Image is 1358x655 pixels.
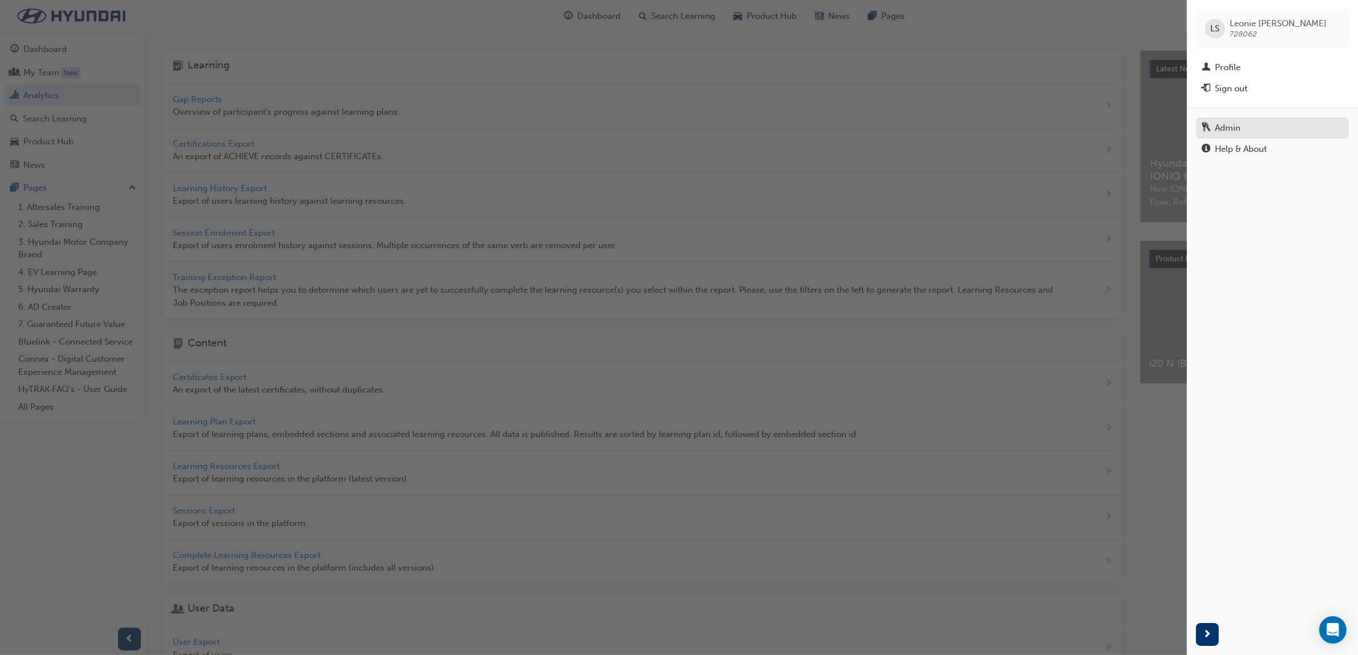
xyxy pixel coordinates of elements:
[1196,57,1349,78] a: Profile
[1202,144,1210,155] span: info-icon
[1319,616,1347,644] div: Open Intercom Messenger
[1215,82,1247,95] div: Sign out
[1196,78,1349,99] button: Sign out
[1203,628,1212,642] span: next-icon
[1202,63,1210,73] span: man-icon
[1196,118,1349,139] a: Admin
[1215,61,1241,74] div: Profile
[1196,139,1349,160] a: Help & About
[1202,84,1210,94] span: exit-icon
[1230,18,1327,29] span: Leonie [PERSON_NAME]
[1211,22,1220,35] span: LS
[1215,143,1267,156] div: Help & About
[1202,123,1210,134] span: keys-icon
[1215,122,1241,135] div: Admin
[1230,29,1257,39] span: 728062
